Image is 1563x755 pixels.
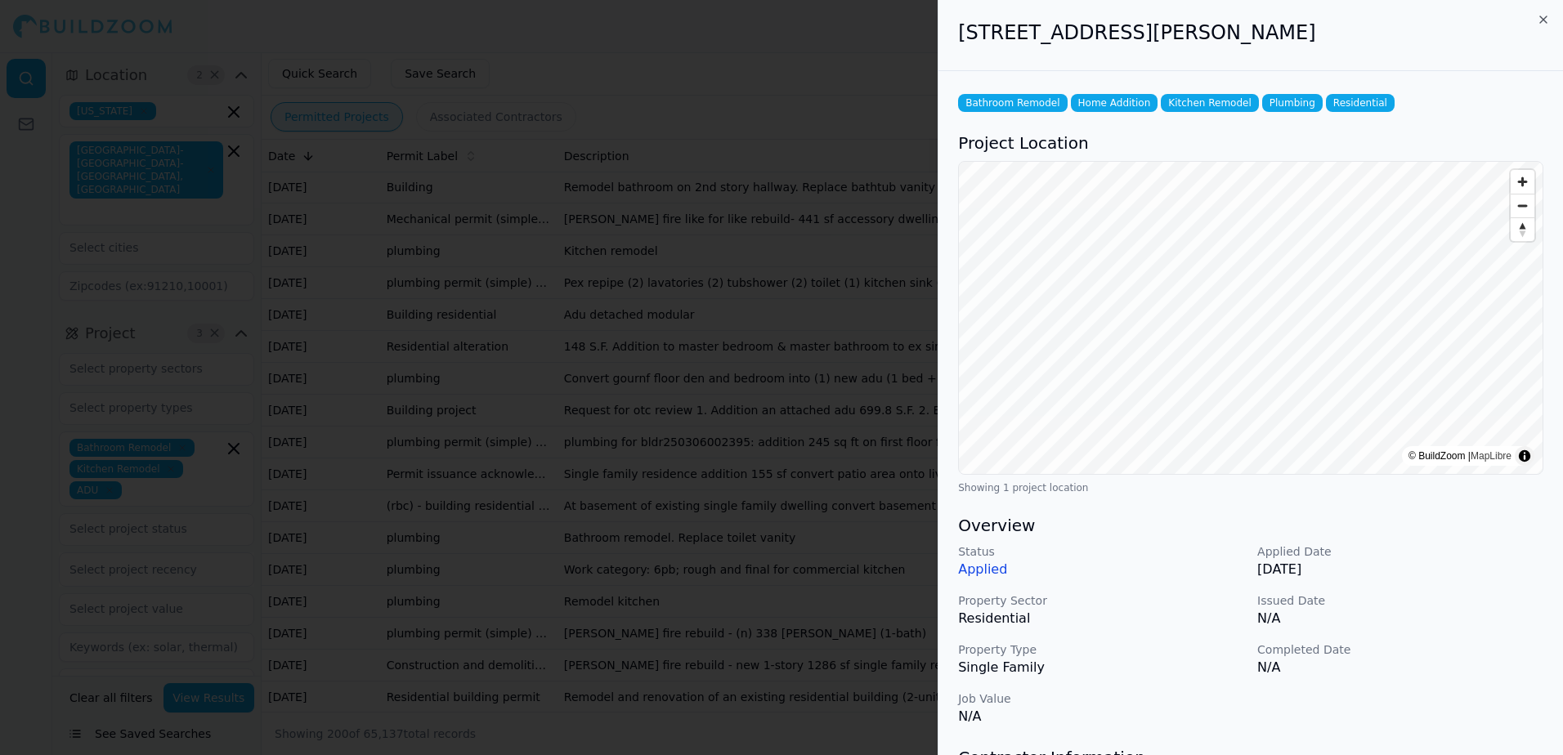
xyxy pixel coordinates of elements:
[958,641,1244,658] p: Property Type
[1511,217,1534,241] button: Reset bearing to north
[1257,658,1543,677] p: N/A
[958,690,1244,707] p: Job Value
[959,162,1543,474] canvas: Map
[1257,641,1543,658] p: Completed Date
[1511,194,1534,217] button: Zoom out
[1471,450,1511,462] a: MapLibre
[1257,543,1543,560] p: Applied Date
[1326,94,1395,112] span: Residential
[958,592,1244,609] p: Property Sector
[958,658,1244,677] p: Single Family
[958,609,1244,628] p: Residential
[1515,446,1534,466] summary: Toggle attribution
[958,707,1244,726] p: N/A
[958,543,1244,560] p: Status
[1257,560,1543,579] p: [DATE]
[1257,592,1543,609] p: Issued Date
[958,514,1543,537] h3: Overview
[1511,170,1534,194] button: Zoom in
[1257,609,1543,628] p: N/A
[1161,94,1258,112] span: Kitchen Remodel
[958,20,1543,46] h2: [STREET_ADDRESS][PERSON_NAME]
[1262,94,1323,112] span: Plumbing
[1071,94,1158,112] span: Home Addition
[958,481,1543,494] div: Showing 1 project location
[958,94,1067,112] span: Bathroom Remodel
[958,132,1543,154] h3: Project Location
[958,560,1244,579] p: Applied
[1408,448,1511,464] div: © BuildZoom |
